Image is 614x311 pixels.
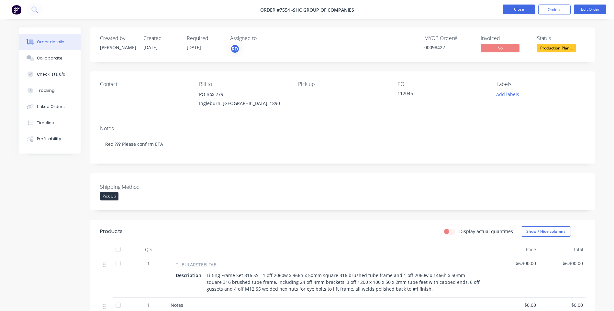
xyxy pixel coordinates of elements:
button: Production Plan... [537,44,576,54]
button: Linked Orders [19,99,81,115]
span: No [481,44,519,52]
div: Description [176,271,204,280]
div: Bill to [199,81,288,87]
button: Profitability [19,131,81,147]
div: Contact [100,81,189,87]
div: Ingleburn, [GEOGRAPHIC_DATA], 1890 [199,99,288,108]
div: MYOB Order # [424,35,473,41]
span: Order #7554 - [260,7,293,13]
label: Display actual quantities [459,228,513,235]
div: 00098422 [424,44,473,51]
span: 1 [147,302,150,308]
div: Timeline [37,120,54,126]
div: Notes [100,125,586,132]
div: 112045 [397,90,478,99]
div: Created by [100,35,136,41]
a: SHC Group of Companies [293,7,354,13]
button: Close [503,5,535,14]
span: [DATE] [143,44,158,50]
div: Labels [497,81,585,87]
button: Order details [19,34,81,50]
div: PO Box 279 [199,90,288,99]
button: Add labels [493,90,523,99]
button: Show / Hide columns [521,226,571,237]
div: Tracking [37,88,55,93]
span: $6,300.00 [541,260,583,267]
div: Status [537,35,586,41]
span: Production Plan... [537,44,576,52]
div: Tilting Frame Set 316 SS - 1 off 2060w x 966h x 50mm square 316 brushed tube frame and 1 off 2060... [204,271,484,294]
div: Price [492,243,539,256]
div: Order details [37,39,64,45]
div: Products [100,228,123,235]
button: Options [538,5,571,15]
span: $0.00 [494,302,536,308]
div: Invoiced [481,35,529,41]
button: Checklists 0/0 [19,66,81,82]
span: 1 [147,260,150,267]
span: [DATE] [187,44,201,50]
div: Qty [129,243,168,256]
span: Notes [171,302,183,308]
span: TUBULARSTEELFAB [176,261,217,268]
div: Assigned to [230,35,295,41]
div: Profitability [37,136,61,142]
img: Factory [12,5,21,15]
div: [PERSON_NAME] [100,44,136,51]
label: Shipping Method [100,183,181,191]
div: Linked Orders [37,104,65,110]
div: Total [539,243,586,256]
button: RD [230,44,240,54]
span: $6,300.00 [494,260,536,267]
div: Pick up [298,81,387,87]
div: PO [397,81,486,87]
button: Collaborate [19,50,81,66]
button: Tracking [19,82,81,99]
button: Edit Order [574,5,606,14]
span: $0.00 [541,302,583,308]
div: Pick Up [100,192,118,200]
div: Collaborate [37,55,62,61]
button: Timeline [19,115,81,131]
div: Req ??? Please confirm ETA [100,134,586,154]
div: Created [143,35,179,41]
div: Required [187,35,222,41]
div: Checklists 0/0 [37,71,65,77]
div: PO Box 279Ingleburn, [GEOGRAPHIC_DATA], 1890 [199,90,288,111]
